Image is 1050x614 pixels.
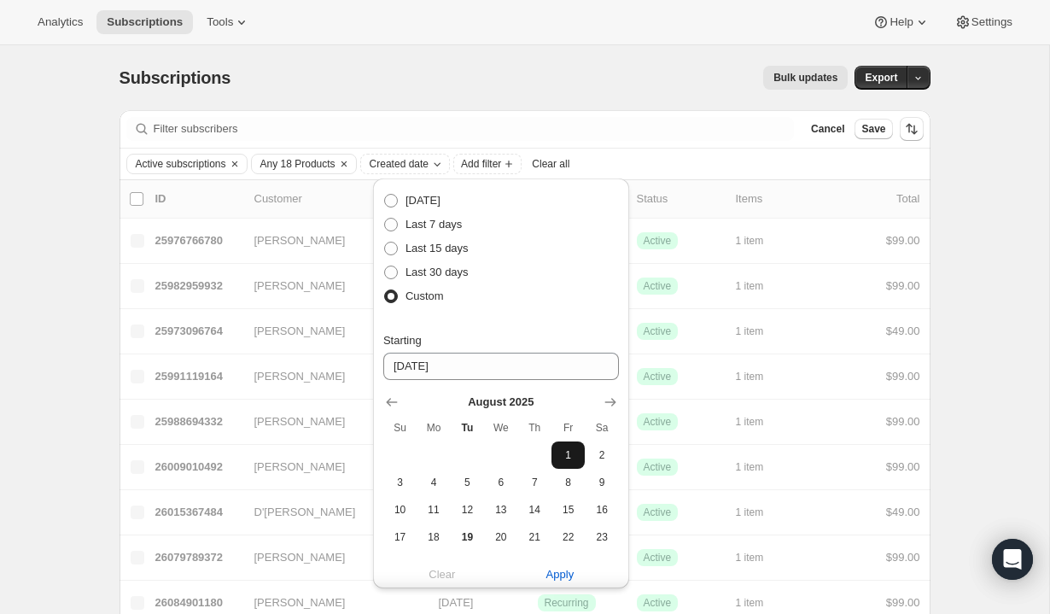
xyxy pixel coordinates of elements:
span: Tools [207,15,233,29]
span: Cancel [811,122,844,136]
th: Wednesday [484,414,517,441]
th: Saturday [585,414,618,441]
span: 24 [390,558,410,571]
button: Today Tuesday August 19 2025 [451,523,484,551]
button: Tuesday August 12 2025 [451,496,484,523]
th: Thursday [518,414,551,441]
button: Created date [361,155,449,173]
button: Analytics [27,10,93,34]
span: 28 [525,558,545,571]
button: Saturday August 30 2025 [585,551,618,578]
span: 23 [592,530,611,544]
span: 20 [491,530,510,544]
th: Sunday [383,414,417,441]
button: Saturday August 16 2025 [585,496,618,523]
span: Th [525,421,545,435]
span: 30 [592,558,611,571]
button: Tools [196,10,260,34]
button: Friday August 29 2025 [551,551,585,578]
button: Sunday August 10 2025 [383,496,417,523]
button: Saturday August 9 2025 [585,469,618,496]
button: Friday August 22 2025 [551,523,585,551]
span: 8 [558,476,578,489]
button: Help [862,10,940,34]
span: Help [890,15,913,29]
span: 17 [390,530,410,544]
span: 1 [558,448,578,462]
span: 15 [558,503,578,517]
button: Wednesday August 6 2025 [484,469,517,496]
span: 2 [592,448,611,462]
button: Settings [944,10,1023,34]
span: Tu [458,421,477,435]
button: Tuesday August 26 2025 [451,551,484,578]
button: Show previous month, July 2025 [380,390,404,414]
button: Active subscriptions [127,155,226,173]
span: 12 [458,503,477,517]
span: 3 [390,476,410,489]
button: Monday August 4 2025 [417,469,450,496]
button: Bulk updates [763,66,848,90]
span: Add filter [461,157,501,171]
button: Sunday August 17 2025 [383,523,417,551]
span: Clear all [532,157,569,171]
button: Thursday August 7 2025 [518,469,551,496]
span: 14 [525,503,545,517]
button: Export [855,66,907,90]
button: Wednesday August 13 2025 [484,496,517,523]
span: 18 [423,530,443,544]
button: Subscriptions [96,10,193,34]
button: Sunday August 24 2025 [383,551,417,578]
span: 13 [491,503,510,517]
span: We [491,421,510,435]
span: Su [390,421,410,435]
input: Filter subscribers [154,117,795,141]
th: Monday [417,414,450,441]
button: Clear [226,155,243,173]
span: 26 [458,558,477,571]
span: Active subscriptions [136,157,226,171]
button: Monday August 25 2025 [417,551,450,578]
button: Any 18 Products [252,155,335,173]
button: Cancel [804,119,851,139]
button: Apply [491,561,629,588]
span: Analytics [38,15,83,29]
span: Subscriptions [120,68,231,87]
button: Thursday August 28 2025 [518,551,551,578]
button: Clear all [525,154,576,174]
span: 19 [458,530,477,544]
span: Settings [971,15,1012,29]
span: 9 [592,476,611,489]
span: 21 [525,530,545,544]
span: Last 30 days [405,266,469,278]
button: Saturday August 2 2025 [585,441,618,469]
button: Add filter [453,154,522,174]
span: Last 15 days [405,242,469,254]
button: Sunday August 3 2025 [383,469,417,496]
span: Mo [423,421,443,435]
span: Custom [405,289,444,302]
span: 4 [423,476,443,489]
span: Subscriptions [107,15,183,29]
span: Created date [370,157,429,171]
span: Bulk updates [773,71,837,85]
span: Export [865,71,897,85]
span: Starting [383,334,422,347]
button: Saturday August 23 2025 [585,523,618,551]
span: 25 [423,558,443,571]
span: Fr [558,421,578,435]
div: Open Intercom Messenger [992,539,1033,580]
th: Friday [551,414,585,441]
span: 11 [423,503,443,517]
input: MM-DD-YYYY [383,353,619,380]
button: Wednesday August 27 2025 [484,551,517,578]
button: Clear [335,155,353,173]
button: Monday August 11 2025 [417,496,450,523]
button: Thursday August 21 2025 [518,523,551,551]
button: Monday August 18 2025 [417,523,450,551]
span: 16 [592,503,611,517]
button: Friday August 15 2025 [551,496,585,523]
button: Friday August 1 2025 [551,441,585,469]
button: Show next month, September 2025 [598,390,622,414]
span: 10 [390,503,410,517]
